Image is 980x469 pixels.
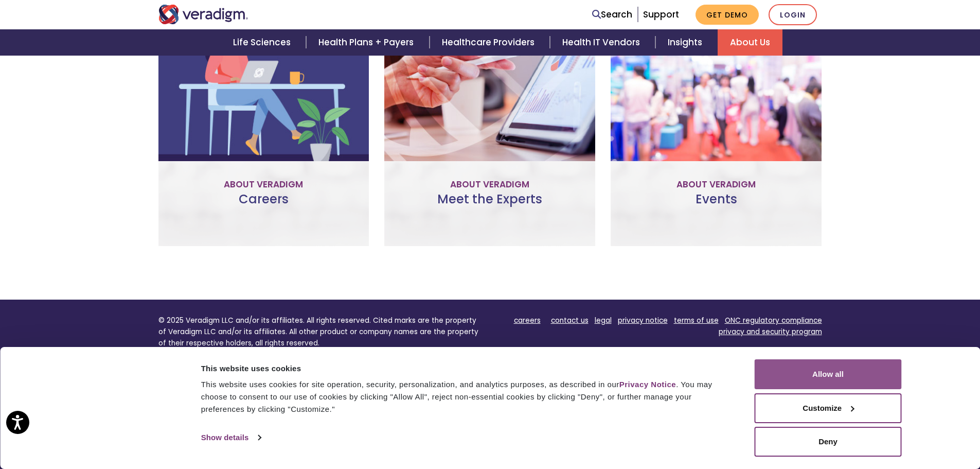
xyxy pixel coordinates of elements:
a: Login [769,4,817,25]
a: Insights [655,29,718,56]
a: ONC regulatory compliance [725,316,822,325]
button: Customize [755,393,902,423]
h3: Meet the Experts [393,192,587,222]
a: Health Plans + Payers [306,29,429,56]
a: Search [592,8,632,22]
a: legal [595,316,612,325]
div: This website uses cookies [201,362,732,375]
iframe: Drift Chat Widget [782,395,968,457]
img: Veradigm logo [158,5,248,24]
a: privacy and security program [719,327,822,337]
button: Allow all [755,359,902,389]
p: About Veradigm [619,178,813,192]
p: © 2025 Veradigm LLC and/or its affiliates. All rights reserved. Cited marks are the property of V... [158,315,483,349]
div: This website uses cookies for site operation, security, personalization, and analytics purposes, ... [201,378,732,415]
h3: Careers [167,192,361,222]
a: About Us [718,29,782,56]
p: About Veradigm [393,178,587,192]
a: Healthcare Providers [430,29,550,56]
a: Life Sciences [221,29,306,56]
a: Your Privacy Choices [739,346,812,356]
a: Privacy Notice [619,380,676,389]
a: contact us [551,316,589,325]
a: privacy notice [618,316,668,325]
a: Show details [201,430,261,445]
a: Support [643,8,679,21]
a: terms of use [674,316,719,325]
a: Get Demo [696,5,759,25]
h3: Events [619,192,813,222]
p: About Veradigm [167,178,361,192]
a: careers [514,316,541,325]
button: Deny [755,427,902,457]
a: Health IT Vendors [550,29,655,56]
